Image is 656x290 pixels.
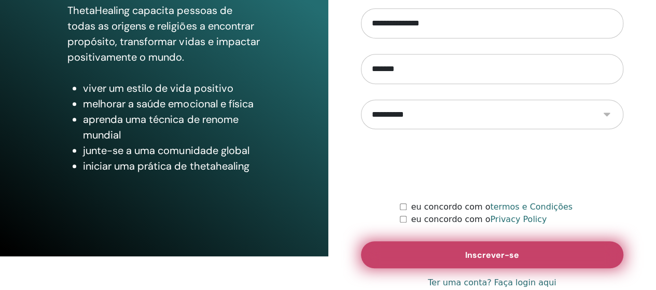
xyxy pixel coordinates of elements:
[428,277,556,289] a: Ter uma conta? Faça login aqui
[490,214,547,224] a: Privacy Policy
[411,201,572,213] label: eu concordo com o
[83,96,260,112] li: melhorar a saúde emocional e física
[413,145,571,185] iframe: reCAPTCHA
[83,112,260,143] li: aprenda uma técnica de renome mundial
[411,213,547,226] label: eu concordo com o
[67,3,260,65] p: ThetaHealing capacita pessoas de todas as origens e religiões a encontrar propósito, transformar ...
[361,241,624,268] button: Inscrever-se
[490,202,573,212] a: termos e Condições
[83,80,260,96] li: viver um estilo de vida positivo
[83,143,260,158] li: junte-se a uma comunidade global
[465,250,519,260] span: Inscrever-se
[83,158,260,174] li: iniciar uma prática de thetahealing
